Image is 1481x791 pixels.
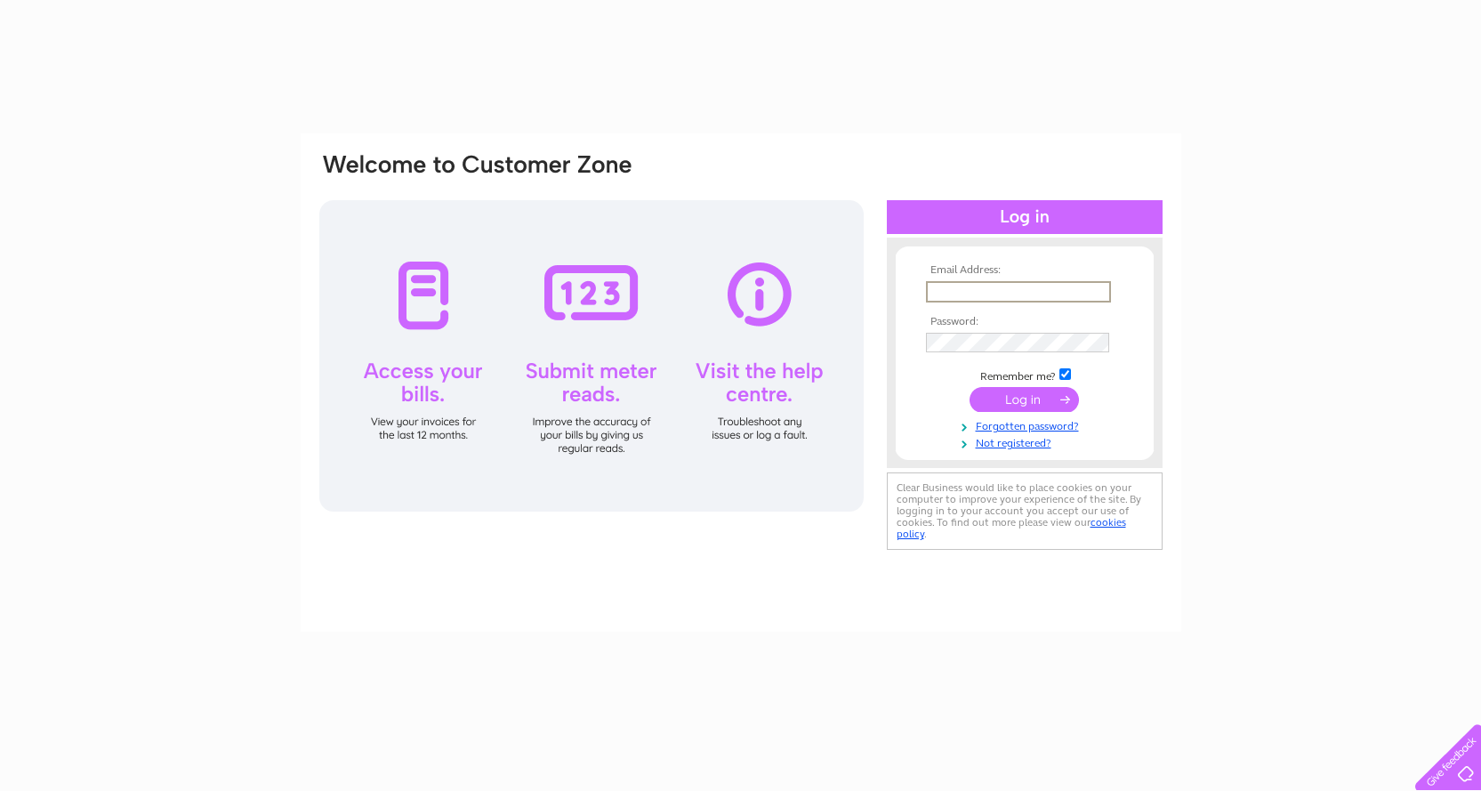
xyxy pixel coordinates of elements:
input: Submit [970,387,1079,412]
a: Forgotten password? [926,416,1128,433]
a: Not registered? [926,433,1128,450]
div: Clear Business would like to place cookies on your computer to improve your experience of the sit... [887,472,1163,550]
a: cookies policy [897,516,1126,540]
th: Email Address: [922,264,1128,277]
th: Password: [922,316,1128,328]
td: Remember me? [922,366,1128,383]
